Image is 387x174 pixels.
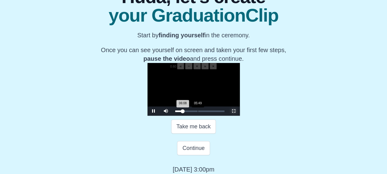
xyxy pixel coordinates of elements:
[173,165,214,174] p: [DATE] 3:00pm
[160,106,172,116] button: Mute
[147,106,160,116] button: Pause
[177,141,210,155] button: Continue
[171,119,216,134] button: Take me back
[101,46,286,63] p: Once you can see yourself on screen and taken your first few steps, and press continue.
[175,110,224,112] div: Progress Bar
[228,106,240,116] button: Fullscreen
[147,63,240,116] div: Video Player
[159,32,205,39] b: finding yourself
[101,31,286,39] p: Start by in the ceremony.
[101,6,286,25] span: your GraduationClip
[143,55,190,62] b: pause the video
